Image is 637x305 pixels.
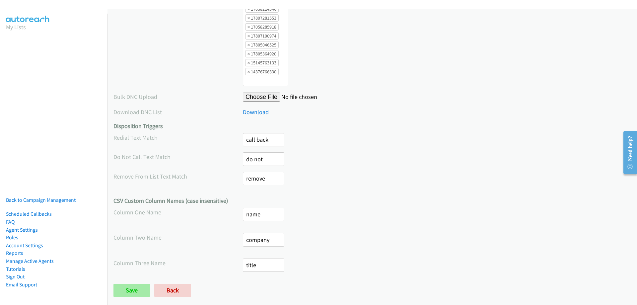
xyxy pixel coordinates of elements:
a: Tutorials [6,266,25,272]
span: × [248,68,250,75]
label: Redial Text Match [113,133,243,142]
li: 14376766330 [245,68,279,75]
a: Download [243,108,269,116]
li: 17058224546 [245,5,279,13]
span: × [248,59,250,66]
a: FAQ [6,219,15,225]
a: Manage Active Agents [6,258,54,264]
li: 17807281553 [245,14,279,22]
a: Back to Campaign Management [6,197,76,203]
label: Column Three Name [113,259,243,267]
span: × [248,41,250,48]
label: Bulk DNC Upload [113,92,243,101]
a: Agent Settings [6,227,38,233]
label: Column Two Name [113,233,243,242]
li: 15145763133 [245,59,279,66]
li: 17058285918 [245,23,279,31]
a: Roles [6,234,18,241]
span: × [248,33,250,39]
span: × [248,24,250,30]
h4: CSV Custom Column Names (case insensitive) [113,197,631,205]
h4: Disposition Triggers [113,122,631,130]
label: Remove From List Text Match [113,172,243,181]
a: Account Settings [6,242,43,249]
li: 17805364920 [245,50,279,57]
label: Column One Name [113,208,243,217]
input: Save [113,284,150,297]
a: My Lists [6,23,26,31]
label: Do Not Call Text Match [113,152,243,161]
label: Download DNC List [113,108,243,116]
span: × [248,6,250,12]
li: 17805046525 [245,41,279,48]
a: Email Support [6,281,37,288]
li: 17807100974 [245,32,279,39]
a: Back [154,284,191,297]
a: Sign Out [6,273,25,280]
span: × [248,50,250,57]
span: × [248,15,250,21]
a: Reports [6,250,23,256]
a: Scheduled Callbacks [6,211,52,217]
iframe: Resource Center [618,126,637,179]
